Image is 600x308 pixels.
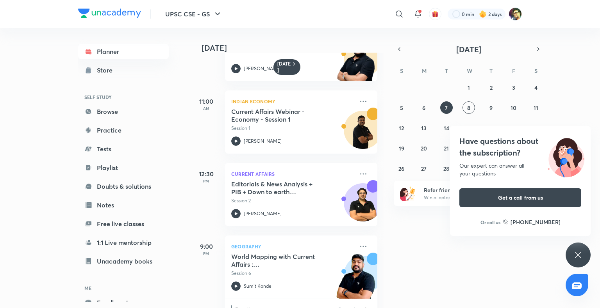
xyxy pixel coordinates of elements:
div: Our expert can answer all your questions [459,162,581,177]
button: UPSC CSE - GS [161,6,227,22]
button: October 19, 2025 [395,142,408,154]
img: ttu_illustration_new.svg [541,135,591,177]
button: October 7, 2025 [440,101,453,114]
button: October 28, 2025 [440,162,453,175]
h5: Editorials & News Analysis + PIB + Down to earth (October) - L2 [231,180,329,196]
p: Indian Economy [231,97,354,106]
a: Free live classes [78,216,169,232]
abbr: October 21, 2025 [444,145,449,152]
p: [PERSON_NAME] [244,65,282,72]
p: [PERSON_NAME] [244,138,282,145]
h5: 12:30 [191,169,222,179]
abbr: October 9, 2025 [489,104,493,112]
abbr: October 6, 2025 [422,104,425,112]
button: October 27, 2025 [418,162,430,175]
button: October 4, 2025 [530,81,542,94]
h5: 11:00 [191,97,222,106]
button: avatar [429,8,441,20]
a: Doubts & solutions [78,179,169,194]
abbr: October 8, 2025 [467,104,470,112]
abbr: October 19, 2025 [399,145,404,152]
abbr: October 5, 2025 [400,104,403,112]
p: Session 2 [231,197,354,204]
a: Unacademy books [78,253,169,269]
button: October 1, 2025 [462,81,475,94]
button: October 11, 2025 [530,101,542,114]
img: avatar [432,11,439,18]
p: Geography [231,242,354,251]
button: October 3, 2025 [507,81,520,94]
img: Avatar [344,188,382,225]
a: Browse [78,104,169,119]
a: Playlist [78,160,169,175]
abbr: October 15, 2025 [466,124,471,132]
abbr: October 17, 2025 [511,124,516,132]
abbr: October 28, 2025 [443,165,449,172]
button: October 9, 2025 [485,101,497,114]
img: referral [400,186,416,201]
span: [DATE] [456,44,482,55]
p: PM [191,179,222,183]
button: October 21, 2025 [440,142,453,154]
h5: World Mapping with Current Affairs : Europe -I [231,253,329,268]
p: [PERSON_NAME] [244,210,282,217]
abbr: Tuesday [445,67,448,74]
button: October 16, 2025 [485,122,497,134]
button: October 15, 2025 [462,122,475,134]
a: Store [78,62,169,78]
button: October 14, 2025 [440,122,453,134]
abbr: October 26, 2025 [398,165,404,172]
button: October 6, 2025 [418,101,430,114]
abbr: October 13, 2025 [421,124,427,132]
abbr: October 16, 2025 [488,124,494,132]
p: Session 1 [231,125,354,132]
abbr: October 12, 2025 [399,124,404,132]
img: Mukesh Kumar Shahi [509,7,522,21]
abbr: Saturday [534,67,537,74]
button: October 17, 2025 [507,122,520,134]
abbr: October 4, 2025 [534,84,537,91]
img: unacademy [334,35,377,89]
img: Avatar [344,115,382,152]
button: October 5, 2025 [395,101,408,114]
p: Win a laptop, vouchers & more [424,194,520,201]
a: [PHONE_NUMBER] [503,218,561,226]
a: 1:1 Live mentorship [78,235,169,250]
h6: Refer friends [424,186,520,194]
p: Session 6 [231,270,354,277]
a: Notes [78,197,169,213]
abbr: Wednesday [467,67,472,74]
p: Or call us [480,219,500,226]
abbr: Sunday [400,67,403,74]
p: Sumit Konde [244,283,271,290]
p: Current Affairs [231,169,354,179]
a: Planner [78,44,169,59]
h5: Current Affairs Webinar - Economy - Session 1 [231,108,329,123]
abbr: October 2, 2025 [490,84,493,91]
h6: SELF STUDY [78,90,169,104]
a: Company Logo [78,9,141,20]
a: Practice [78,122,169,138]
abbr: Thursday [489,67,493,74]
h4: Have questions about the subscription? [459,135,581,159]
abbr: October 7, 2025 [445,104,448,112]
button: October 2, 2025 [485,81,497,94]
abbr: October 20, 2025 [421,145,427,152]
abbr: October 3, 2025 [512,84,515,91]
p: PM [191,251,222,256]
h6: [DATE] [277,61,291,73]
abbr: Friday [512,67,515,74]
button: Get a call from us [459,188,581,207]
abbr: October 18, 2025 [533,124,539,132]
h6: [PHONE_NUMBER] [511,218,561,226]
abbr: October 14, 2025 [444,124,449,132]
abbr: October 10, 2025 [511,104,516,112]
img: streak [479,10,487,18]
button: October 12, 2025 [395,122,408,134]
a: Tests [78,141,169,157]
abbr: October 11, 2025 [534,104,538,112]
button: October 10, 2025 [507,101,520,114]
button: October 20, 2025 [418,142,430,154]
abbr: October 1, 2025 [468,84,470,91]
button: October 18, 2025 [530,122,542,134]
